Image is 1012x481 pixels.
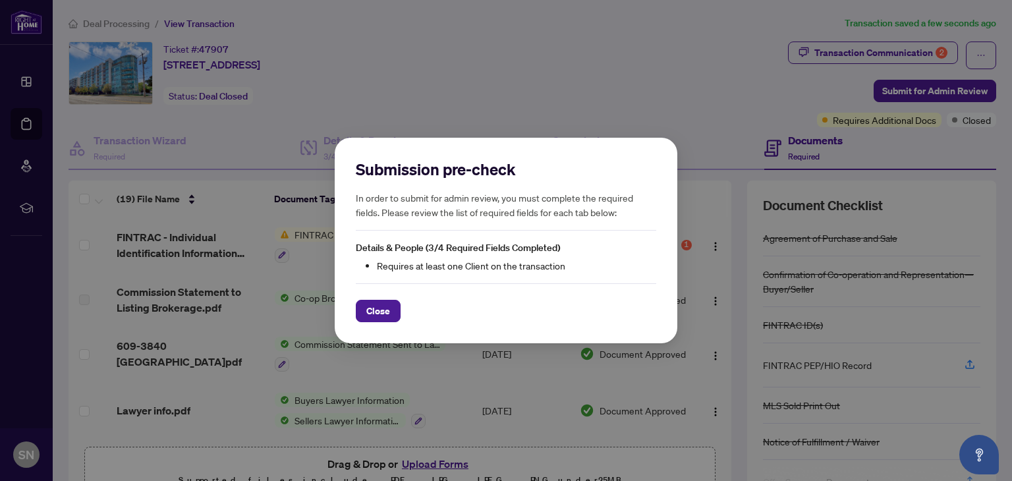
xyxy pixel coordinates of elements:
span: Close [366,300,390,322]
button: Open asap [959,435,999,474]
li: Requires at least one Client on the transaction [377,258,656,273]
h5: In order to submit for admin review, you must complete the required fields. Please review the lis... [356,190,656,219]
h2: Submission pre-check [356,159,656,180]
span: Details & People (3/4 Required Fields Completed) [356,242,560,254]
button: Close [356,300,401,322]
